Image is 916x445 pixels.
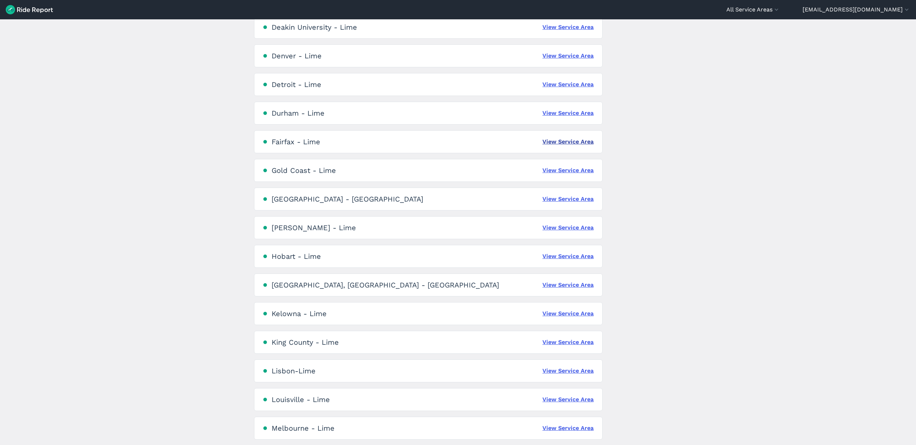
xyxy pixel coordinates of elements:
a: View Service Area [542,424,594,432]
div: Durham - Lime [272,109,325,117]
div: Gold Coast - Lime [272,166,336,175]
a: View Service Area [542,395,594,404]
a: View Service Area [542,309,594,318]
div: Lisbon-Lime [272,367,316,375]
img: Ride Report [6,5,53,14]
a: View Service Area [542,338,594,347]
a: View Service Area [542,23,594,32]
a: View Service Area [542,195,594,203]
a: View Service Area [542,223,594,232]
div: [GEOGRAPHIC_DATA] - [GEOGRAPHIC_DATA] [272,195,423,203]
div: Denver - Lime [272,52,322,60]
a: View Service Area [542,166,594,175]
a: View Service Area [542,80,594,89]
div: Melbourne - Lime [272,424,335,432]
div: Louisville - Lime [272,395,330,404]
a: View Service Area [542,252,594,261]
div: Hobart - Lime [272,252,321,261]
div: [PERSON_NAME] - Lime [272,223,356,232]
div: Fairfax - Lime [272,137,320,146]
div: Deakin University - Lime [272,23,357,32]
a: View Service Area [542,52,594,60]
a: View Service Area [542,137,594,146]
button: [EMAIL_ADDRESS][DOMAIN_NAME] [803,5,910,14]
div: Kelowna - Lime [272,309,327,318]
div: Detroit - Lime [272,80,321,89]
a: View Service Area [542,281,594,289]
a: View Service Area [542,367,594,375]
div: King County - Lime [272,338,339,347]
a: View Service Area [542,109,594,117]
div: [GEOGRAPHIC_DATA], [GEOGRAPHIC_DATA] - [GEOGRAPHIC_DATA] [272,281,499,289]
button: All Service Areas [726,5,780,14]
